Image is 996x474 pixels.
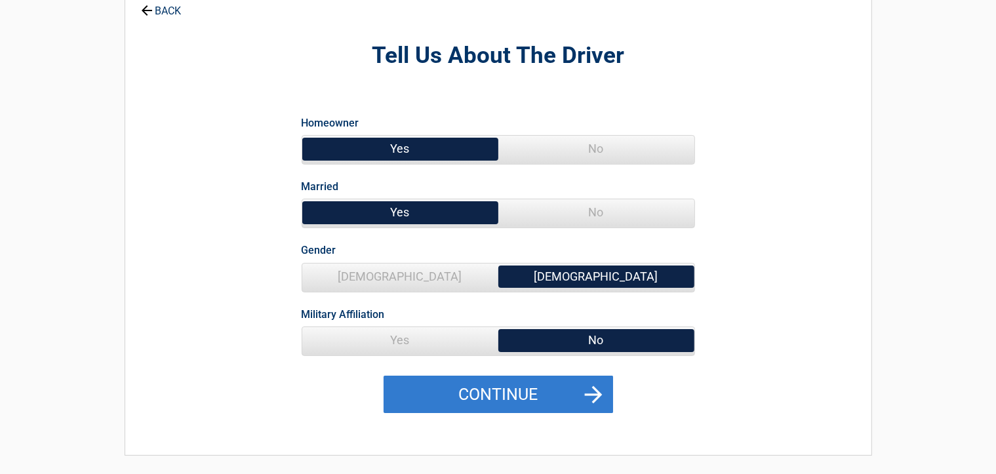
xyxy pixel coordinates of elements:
[302,136,498,162] span: Yes
[302,199,498,226] span: Yes
[302,114,359,132] label: Homeowner
[302,327,498,353] span: Yes
[302,178,339,195] label: Married
[498,327,694,353] span: No
[302,306,385,323] label: Military Affiliation
[498,136,694,162] span: No
[302,241,336,259] label: Gender
[498,199,694,226] span: No
[384,376,613,414] button: Continue
[498,264,694,290] span: [DEMOGRAPHIC_DATA]
[197,41,799,71] h2: Tell Us About The Driver
[302,264,498,290] span: [DEMOGRAPHIC_DATA]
